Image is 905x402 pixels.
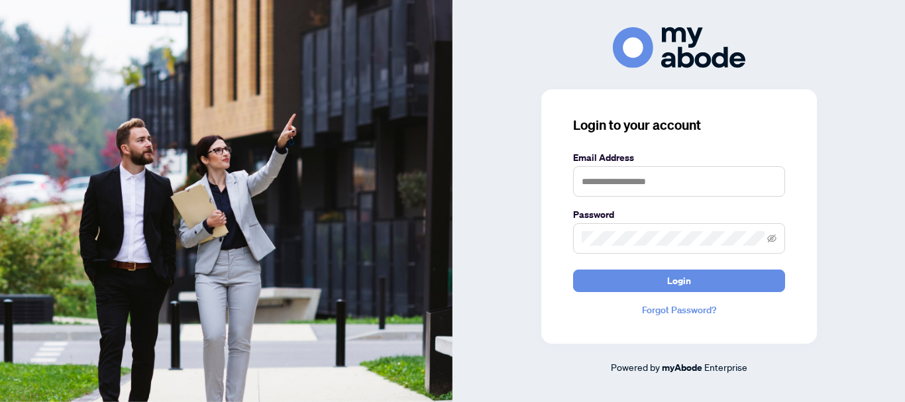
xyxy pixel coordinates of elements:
a: myAbode [662,360,702,375]
span: Login [667,270,691,291]
span: Powered by [611,361,660,373]
span: eye-invisible [767,234,776,243]
a: Forgot Password? [573,303,785,317]
img: ma-logo [613,27,745,68]
label: Email Address [573,150,785,165]
h3: Login to your account [573,116,785,134]
button: Login [573,270,785,292]
label: Password [573,207,785,222]
span: Enterprise [704,361,747,373]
